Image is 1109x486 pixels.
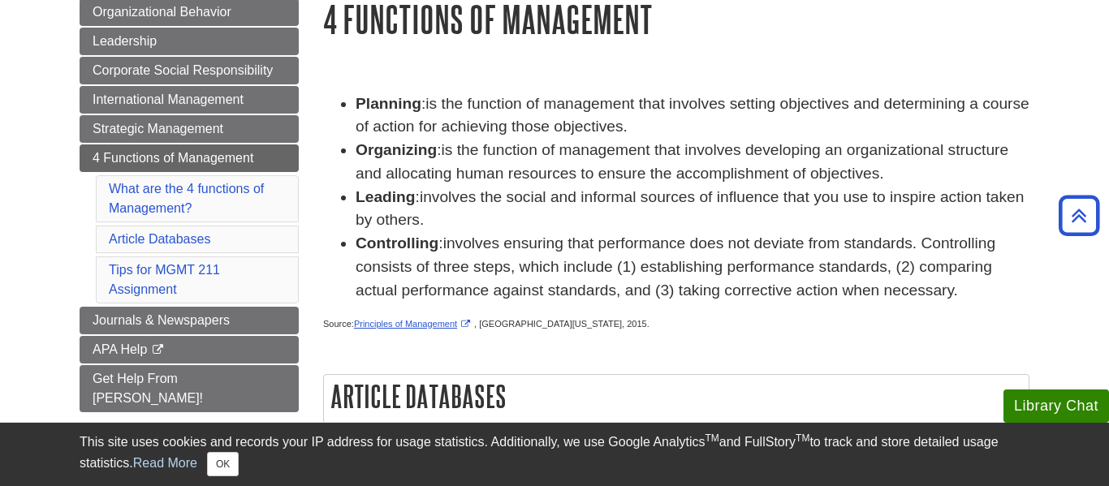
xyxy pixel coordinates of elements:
[356,234,995,299] span: involves ensuring that performance does not deviate from standards. Controlling consists of three...
[133,456,197,470] a: Read More
[1053,204,1105,226] a: Back to Top
[356,141,1008,182] span: is the function of management that involves developing an organizational structure and allocating...
[151,345,165,355] i: This link opens in a new window
[109,182,264,215] a: What are the 4 functions of Management?
[93,313,230,327] span: Journals & Newspapers
[356,234,438,252] strong: Controlling
[93,34,157,48] span: Leadership
[93,372,203,405] span: Get Help From [PERSON_NAME]!
[93,122,223,135] span: Strategic Management
[93,63,273,77] span: Corporate Social Responsibility
[356,141,437,158] strong: Organizing
[80,144,299,172] a: 4 Functions of Management
[93,151,253,165] span: 4 Functions of Management
[356,186,1029,233] li: :
[356,95,421,112] strong: Planning
[93,342,147,356] span: APA Help
[80,307,299,334] a: Journals & Newspapers
[93,5,231,19] span: Organizational Behavior
[109,232,210,246] a: Article Databases
[354,319,474,329] a: Link opens in new window
[80,336,299,363] a: APA Help
[356,95,1029,135] span: is the function of management that involves setting objectives and determining a course of action...
[356,232,1029,302] li: :
[93,92,244,106] span: International Management
[796,432,809,444] sup: TM
[323,319,649,329] span: Source: , [GEOGRAPHIC_DATA][US_STATE], 2015.
[80,57,299,84] a: Corporate Social Responsibility
[80,432,1029,476] div: This site uses cookies and records your IP address for usage statistics. Additionally, we use Goo...
[324,375,1029,418] h2: Article Databases
[109,263,220,296] a: Tips for MGMT 211 Assignment
[356,139,1029,186] li: :
[1003,389,1109,423] button: Library Chat
[80,86,299,114] a: International Management
[80,115,299,143] a: Strategic Management
[207,452,239,476] button: Close
[80,28,299,55] a: Leadership
[356,188,416,205] strong: Leading
[356,92,1029,140] li: :
[356,188,1024,229] span: involves the social and informal sources of influence that you use to inspire action taken by oth...
[80,365,299,412] a: Get Help From [PERSON_NAME]!
[705,432,718,444] sup: TM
